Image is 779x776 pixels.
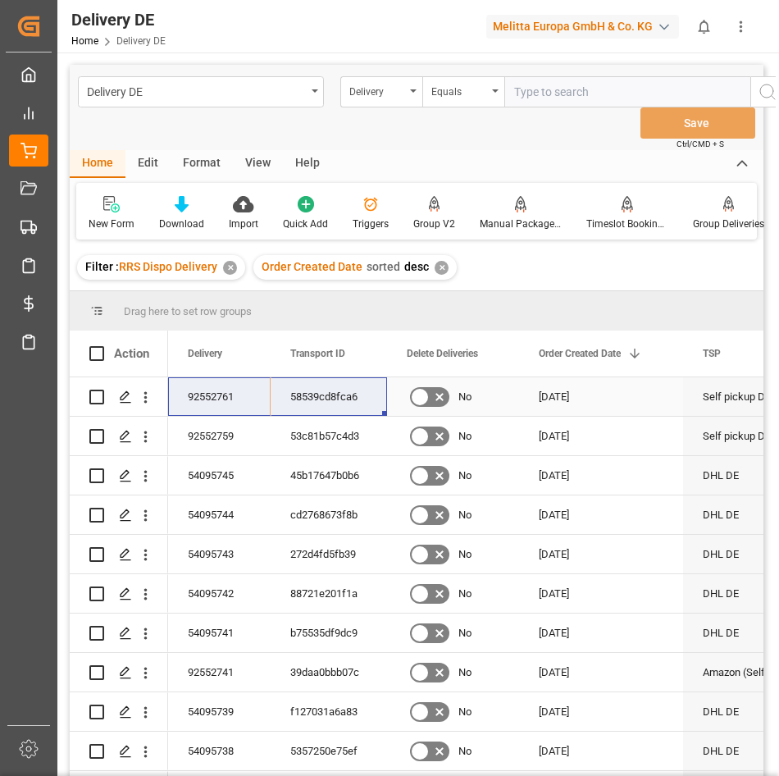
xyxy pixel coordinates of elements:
span: Drag here to set row groups [124,305,252,317]
div: [DATE] [519,732,683,770]
div: [DATE] [519,417,683,455]
div: Delivery DE [87,80,306,101]
div: Press SPACE to select this row. [70,456,168,495]
div: [DATE] [519,377,683,416]
div: Format [171,150,233,178]
div: Group Deliveries [693,217,764,231]
span: Delete Deliveries [407,348,478,359]
div: [DATE] [519,574,683,613]
span: RRS Dispo Delivery [119,260,217,273]
div: Quick Add [283,217,328,231]
div: Group V2 [413,217,455,231]
button: Melitta Europa GmbH & Co. KG [486,11,686,42]
div: Press SPACE to select this row. [70,692,168,732]
div: 54095739 [168,692,271,731]
div: Download [159,217,204,231]
div: 54095744 [168,495,271,534]
div: Triggers [353,217,389,231]
button: open menu [78,76,324,107]
div: New Form [89,217,134,231]
span: Ctrl/CMD + S [676,138,724,150]
input: Type to search [504,76,750,107]
div: 272d4fd5fb39 [271,535,387,573]
span: TSP [703,348,721,359]
div: Import [229,217,258,231]
div: Delivery DE [71,7,166,32]
button: open menu [422,76,504,107]
div: Press SPACE to select this row. [70,417,168,456]
div: 53c81b57c4d3 [271,417,387,455]
div: 92552761 [168,377,271,416]
div: Press SPACE to select this row. [70,732,168,771]
div: Press SPACE to select this row. [70,653,168,692]
span: No [458,418,471,455]
div: [DATE] [519,495,683,534]
span: No [458,457,471,495]
div: 5357250e75ef [271,732,387,770]
span: No [458,575,471,613]
div: Help [283,150,332,178]
div: 92552759 [168,417,271,455]
span: No [458,693,471,731]
div: [DATE] [519,535,683,573]
div: Edit [125,150,171,178]
div: 39daa0bbb07c [271,653,387,692]
span: Order Created Date [539,348,621,359]
div: Timeslot Booking Report [586,217,668,231]
div: f127031a6a83 [271,692,387,731]
div: b75535df9dc9 [271,614,387,652]
button: Save [640,107,755,139]
div: [DATE] [519,614,683,652]
span: Filter : [85,260,119,273]
span: No [458,378,471,416]
span: Order Created Date [262,260,362,273]
div: ✕ [435,261,449,275]
div: 54095743 [168,535,271,573]
div: Press SPACE to select this row. [70,535,168,574]
div: 54095738 [168,732,271,770]
div: Press SPACE to select this row. [70,614,168,653]
span: No [458,536,471,573]
div: [DATE] [519,653,683,692]
div: 92552741 [168,653,271,692]
div: [DATE] [519,456,683,495]
div: [DATE] [519,692,683,731]
span: sorted [367,260,400,273]
span: No [458,654,471,692]
div: Manual Package TypeDetermination [480,217,562,231]
div: 54095741 [168,614,271,652]
span: No [458,733,471,770]
div: ✕ [223,261,237,275]
div: Melitta Europa GmbH & Co. KG [486,15,679,39]
button: show 0 new notifications [686,8,722,45]
div: View [233,150,283,178]
div: 54095742 [168,574,271,613]
span: Delivery [188,348,222,359]
div: Press SPACE to select this row. [70,574,168,614]
span: No [458,496,471,534]
span: desc [404,260,429,273]
div: Action [114,346,149,361]
div: Home [70,150,125,178]
div: Press SPACE to select this row. [70,377,168,417]
span: Transport ID [290,348,345,359]
div: 88721e201f1a [271,574,387,613]
div: 45b17647b0b6 [271,456,387,495]
div: Delivery [349,80,405,99]
div: Equals [431,80,487,99]
a: Home [71,35,98,47]
div: 58539cd8fca6 [271,377,387,416]
span: No [458,614,471,652]
div: cd2768673f8b [271,495,387,534]
div: 54095745 [168,456,271,495]
button: open menu [340,76,422,107]
button: show more [722,8,759,45]
div: Press SPACE to select this row. [70,495,168,535]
